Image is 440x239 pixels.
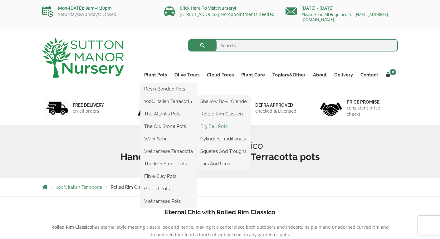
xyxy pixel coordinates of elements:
img: 2.jpg [138,100,159,116]
a: Fibre Clay Pots [140,172,197,181]
a: The Old Stone Pots [140,122,197,131]
a: Squares And Troughs [197,147,251,156]
a: Contact [357,71,382,79]
img: 1.jpg [46,100,68,116]
a: Delivery [330,71,357,79]
span: Rolled Rim Classico [111,185,151,190]
a: Cylinders Traditionals [197,134,251,144]
a: Plant Pots [140,71,171,79]
p: [DATE] - [DATE] [286,4,398,12]
span: has eternal style meeting classic look and hence, making it a centerpiece both outdoors and indoo... [92,224,389,237]
a: Vietnamese Pots [140,197,197,206]
a: 0 [382,71,398,79]
a: The Iron Stone Pots [140,159,197,168]
p: on all orders [73,108,104,114]
a: Big Bell Pots [197,122,251,131]
nav: Breadcrumbs [42,184,398,189]
a: 100% Italian Terracotta [56,185,102,190]
a: The Atlantis Pots [140,109,197,119]
h6: FREE DELIVERY [73,102,104,108]
a: Click Here To Visit Nursery! [180,5,236,11]
a: 100% Italian Terracotta [140,97,197,106]
a: Rolled Rim Classico [197,109,251,119]
a: Plant Care [237,71,269,79]
a: [STREET_ADDRESS] No Appointments needed [180,11,275,17]
a: Wabi-Sabi [140,134,197,144]
a: Topiary&Other [269,71,309,79]
h6: Defra approved [255,102,296,108]
h6: Price promise [347,99,394,105]
h1: Rolled Rim Classico [42,140,398,163]
a: Vietnamese Terracotta [140,147,197,156]
input: Search... [188,39,398,51]
span: 0 [390,69,396,75]
a: Please Send All Enquiries To: [EMAIL_ADDRESS][DOMAIN_NAME] [301,12,388,22]
img: 4.jpg [320,99,342,118]
a: Olive Trees [171,71,203,79]
img: logo [42,37,124,78]
p: Saturdays&Sundays: Closed [42,12,154,17]
a: Jars And Urns [197,159,251,168]
p: Mon-[DATE]: 9am-4:30pm [42,4,154,12]
a: Glazed Pots [140,184,197,193]
b: Rolled Rim Classico [51,224,92,230]
b: Eternal Chic with Rolled Rim Classico [165,208,275,216]
a: Resin Bonded Pots [140,84,197,94]
a: Cloud Trees [203,71,237,79]
a: Shallow Bowl Grande [197,97,251,106]
p: consistent price checks [347,105,394,117]
p: checked & Licensed [255,108,296,114]
a: About [309,71,330,79]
